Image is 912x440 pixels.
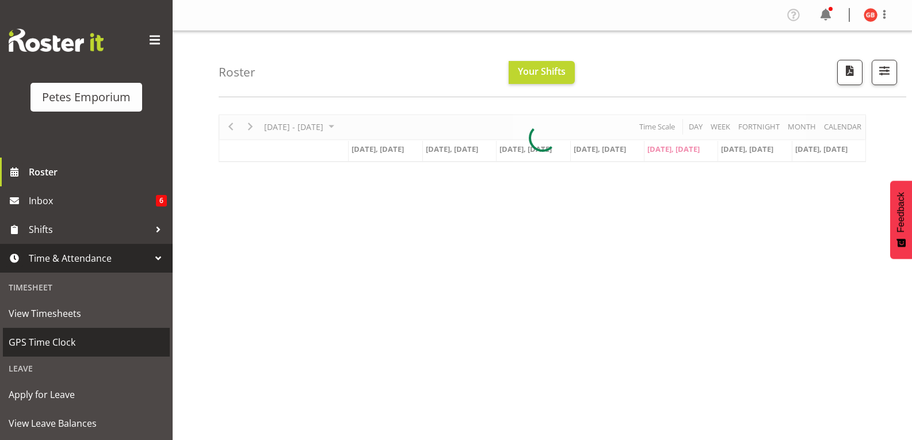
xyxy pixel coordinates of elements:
[3,328,170,357] a: GPS Time Clock
[3,357,170,380] div: Leave
[42,89,131,106] div: Petes Emporium
[29,221,150,238] span: Shifts
[29,192,156,209] span: Inbox
[509,61,575,84] button: Your Shifts
[219,66,255,79] h4: Roster
[156,195,167,206] span: 6
[29,250,150,267] span: Time & Attendance
[9,334,164,351] span: GPS Time Clock
[896,192,906,232] span: Feedback
[3,276,170,299] div: Timesheet
[3,380,170,409] a: Apply for Leave
[518,65,566,78] span: Your Shifts
[3,299,170,328] a: View Timesheets
[9,29,104,52] img: Rosterit website logo
[9,386,164,403] span: Apply for Leave
[9,415,164,432] span: View Leave Balances
[872,60,897,85] button: Filter Shifts
[864,8,877,22] img: gillian-byford11184.jpg
[3,409,170,438] a: View Leave Balances
[9,305,164,322] span: View Timesheets
[29,163,167,181] span: Roster
[837,60,863,85] button: Download a PDF of the roster according to the set date range.
[890,181,912,259] button: Feedback - Show survey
